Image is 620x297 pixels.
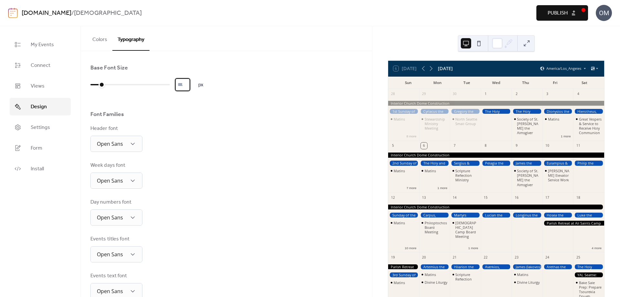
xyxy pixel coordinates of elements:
[548,117,559,122] div: Matins
[74,7,142,19] b: [DEMOGRAPHIC_DATA]
[517,280,540,285] div: Divine Liturgy
[388,221,419,225] div: Matins
[452,143,458,149] div: 7
[481,77,511,89] div: Wed
[97,251,123,258] span: Open Sans
[394,169,405,173] div: Matins
[390,194,396,201] div: 12
[388,161,419,165] div: 2nd Sunday of Luke
[388,272,419,277] div: 3rd Sunday of Luke
[573,117,604,135] div: Great Vespers & Service to Receive Holy Communion
[575,143,582,149] div: 11
[31,82,45,90] span: Views
[388,205,604,209] div: Interior Church Dome Construction
[573,264,604,269] div: The Holy Martyrs Marcian and Martyrius the Notaries
[542,117,573,122] div: Matins
[10,119,71,136] a: Settings
[544,91,551,97] div: 3
[31,41,54,49] span: My Events
[579,117,602,135] div: Great Vespers & Service to Receive Holy Communion
[388,117,419,122] div: Matins
[97,288,123,295] span: Open Sans
[596,5,612,21] div: OM
[90,125,141,133] div: Header font
[481,109,512,114] div: The Holy Protection of the Theotokos
[542,221,604,226] div: Parish Retreat at All Saints Camp
[481,264,512,269] div: Averkios, Equal-to-the-Apostles and Wonderworker, Bishop of Hierapolis
[394,117,405,122] div: Matins
[573,213,604,217] div: Luke the Evangelist
[482,194,489,201] div: 15
[481,161,512,165] div: Pelagia the Righteous
[575,91,582,97] div: 4
[438,65,453,72] div: [DATE]
[10,57,71,74] a: Connect
[542,213,573,217] div: Hosea the Prophet
[404,133,419,138] button: 8 more
[575,194,582,201] div: 18
[544,194,551,201] div: 17
[575,254,582,260] div: 25
[548,169,571,182] div: [PERSON_NAME] Elevator Service Work
[512,109,542,114] div: The Holy Hieromartyr Cyprian and the Virgin Martyr Justina
[542,161,573,165] div: Eulampius & Eulampia the Martyrs
[419,213,450,217] div: Carpus, Papylus, Agathodorus, & Agathonica, the Martyrs of Pergamus
[513,194,520,201] div: 16
[450,213,481,217] div: Martyrs Nazarius, Gervasius, Protasius, & Celsus
[87,26,112,50] button: Colors
[466,245,481,250] button: 1 more
[450,221,481,239] div: All Saints Camp Board Meeting
[90,111,124,118] div: Font Families
[513,254,520,260] div: 23
[404,185,419,190] button: 7 more
[542,169,573,182] div: Otis Elevator Service Work
[388,153,604,157] div: Interior Church Dome Construction
[512,264,542,269] div: James (Iakovos) the Apostle, brother of Our Lord
[455,272,478,281] div: Scripture Reflection
[90,272,141,280] div: Events text font
[452,254,458,260] div: 21
[452,194,458,201] div: 14
[573,272,604,277] div: YAL Seattle: Husky Parking Fundraiser
[31,144,42,152] span: Form
[573,161,604,165] div: Philip the Apostle of the 70, one of the 7 Deacons
[402,245,419,250] button: 10 more
[512,280,542,285] div: Divine Liturgy
[482,91,489,97] div: 1
[558,133,573,138] button: 1 more
[425,221,447,234] div: Philoptochos Board Meeting
[388,213,419,217] div: Sunday of the 7th Ecumenical Council
[435,185,450,190] button: 1 more
[450,161,481,165] div: Sergius & Bacchus the Great Martyrs of Syria
[419,109,450,114] div: Cyriacus the Hermit of Palestine
[97,214,123,221] span: Open Sans
[90,235,141,243] div: Events titles font
[546,67,581,70] span: America/Los_Angeles
[419,280,450,285] div: Divine Liturgy
[388,281,419,285] div: Matins
[388,264,419,269] div: Parish Retreat at All Saints Camp
[10,36,71,53] a: My Events
[455,169,478,182] div: Scripture Reflection Ministry
[513,91,520,97] div: 2
[71,7,74,19] b: /
[542,109,573,114] div: Dionysios the Areopagite
[10,98,71,115] a: Design
[390,254,396,260] div: 19
[452,91,458,97] div: 30
[388,169,419,173] div: Matins
[425,169,436,173] div: Matins
[512,161,542,165] div: James the Apostle, son of Alphaeus
[390,91,396,97] div: 28
[421,91,427,97] div: 29
[425,272,436,277] div: Matins
[31,165,44,173] span: Install
[97,140,123,147] span: Open Sans
[450,169,481,182] div: Scripture Reflection Ministry
[388,109,419,114] div: 1st Sunday of Luke
[482,254,489,260] div: 22
[90,162,141,169] div: Week days font
[421,194,427,201] div: 13
[512,272,542,277] div: Matins
[482,143,489,149] div: 8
